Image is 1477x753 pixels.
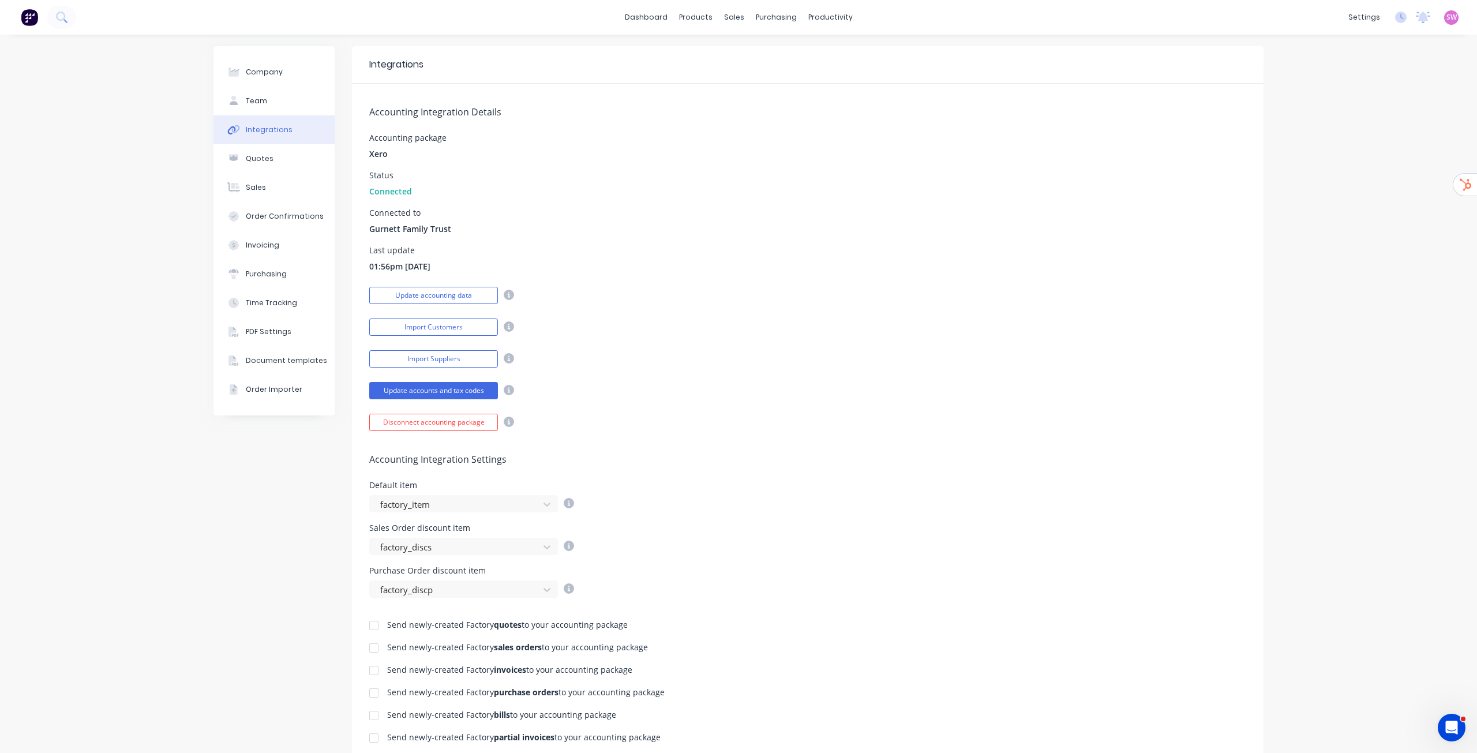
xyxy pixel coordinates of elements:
[369,287,498,304] button: Update accounting data
[213,317,335,346] button: PDF Settings
[369,382,498,399] button: Update accounts and tax codes
[369,260,430,272] span: 01:56pm [DATE]
[213,346,335,375] button: Document templates
[369,148,388,160] span: Xero
[494,642,542,653] b: sales orders
[369,58,423,72] div: Integrations
[494,732,554,743] b: partial invoices
[369,319,498,336] button: Import Customers
[369,454,1246,465] h5: Accounting Integration Settings
[494,619,522,630] b: quotes
[21,9,38,26] img: Factory
[494,687,558,698] b: purchase orders
[387,621,628,629] div: Send newly-created Factory to your accounting package
[750,9,803,26] div: purchasing
[213,58,335,87] button: Company
[246,355,327,366] div: Document templates
[673,9,718,26] div: products
[213,231,335,260] button: Invoicing
[369,246,430,254] div: Last update
[387,688,665,696] div: Send newly-created Factory to your accounting package
[494,709,510,720] b: bills
[213,144,335,173] button: Quotes
[246,211,324,222] div: Order Confirmations
[213,260,335,289] button: Purchasing
[619,9,673,26] a: dashboard
[369,134,447,142] div: Accounting package
[213,375,335,404] button: Order Importer
[369,567,574,575] div: Purchase Order discount item
[213,115,335,144] button: Integrations
[718,9,750,26] div: sales
[246,96,267,106] div: Team
[369,524,574,532] div: Sales Order discount item
[246,182,266,193] div: Sales
[369,185,412,197] span: Connected
[213,87,335,115] button: Team
[369,209,451,217] div: Connected to
[246,240,279,250] div: Invoicing
[246,269,287,279] div: Purchasing
[369,171,412,179] div: Status
[494,664,526,675] b: invoices
[387,643,648,651] div: Send newly-created Factory to your accounting package
[246,67,283,77] div: Company
[387,733,661,741] div: Send newly-created Factory to your accounting package
[369,414,498,431] button: Disconnect accounting package
[387,711,616,719] div: Send newly-created Factory to your accounting package
[369,107,1246,118] h5: Accounting Integration Details
[369,481,574,489] div: Default item
[369,223,451,235] span: Gurnett Family Trust
[246,384,302,395] div: Order Importer
[1343,9,1386,26] div: settings
[803,9,859,26] div: productivity
[213,173,335,202] button: Sales
[213,289,335,317] button: Time Tracking
[246,153,273,164] div: Quotes
[246,298,297,308] div: Time Tracking
[1446,12,1457,23] span: SW
[246,327,291,337] div: PDF Settings
[369,350,498,368] button: Import Suppliers
[1438,714,1465,741] iframe: Intercom live chat
[387,666,632,674] div: Send newly-created Factory to your accounting package
[213,202,335,231] button: Order Confirmations
[246,125,293,135] div: Integrations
